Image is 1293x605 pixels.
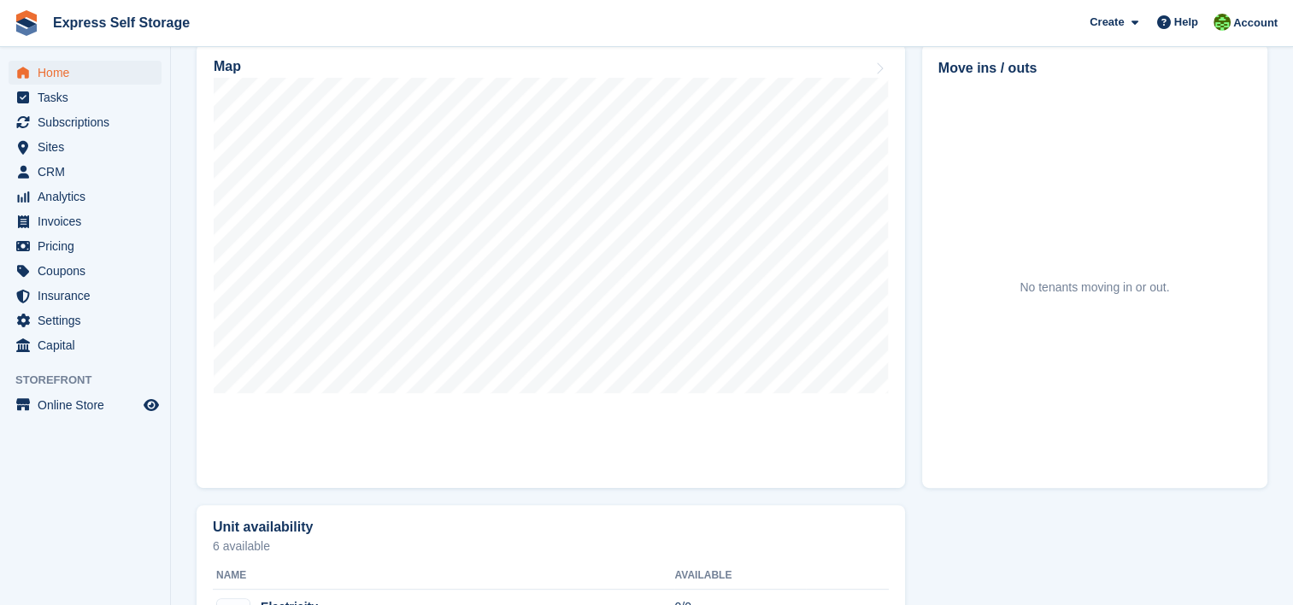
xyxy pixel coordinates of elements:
[9,135,162,159] a: menu
[38,259,140,283] span: Coupons
[9,234,162,258] a: menu
[213,540,889,552] p: 6 available
[38,333,140,357] span: Capital
[38,209,140,233] span: Invoices
[1174,14,1198,31] span: Help
[38,160,140,184] span: CRM
[197,44,905,488] a: Map
[9,284,162,308] a: menu
[1090,14,1124,31] span: Create
[213,520,313,535] h2: Unit availability
[38,185,140,209] span: Analytics
[9,308,162,332] a: menu
[1020,279,1169,297] div: No tenants moving in or out.
[38,284,140,308] span: Insurance
[9,160,162,184] a: menu
[38,135,140,159] span: Sites
[9,61,162,85] a: menu
[9,85,162,109] a: menu
[214,59,241,74] h2: Map
[9,110,162,134] a: menu
[38,85,140,109] span: Tasks
[938,58,1251,79] h2: Move ins / outs
[9,333,162,357] a: menu
[46,9,197,37] a: Express Self Storage
[1233,15,1278,32] span: Account
[38,110,140,134] span: Subscriptions
[9,185,162,209] a: menu
[674,562,806,590] th: Available
[1214,14,1231,31] img: Sonia Shah
[213,562,674,590] th: Name
[38,393,140,417] span: Online Store
[9,259,162,283] a: menu
[14,10,39,36] img: stora-icon-8386f47178a22dfd0bd8f6a31ec36ba5ce8667c1dd55bd0f319d3a0aa187defe.svg
[38,61,140,85] span: Home
[141,395,162,415] a: Preview store
[9,209,162,233] a: menu
[38,308,140,332] span: Settings
[15,372,170,389] span: Storefront
[38,234,140,258] span: Pricing
[9,393,162,417] a: menu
